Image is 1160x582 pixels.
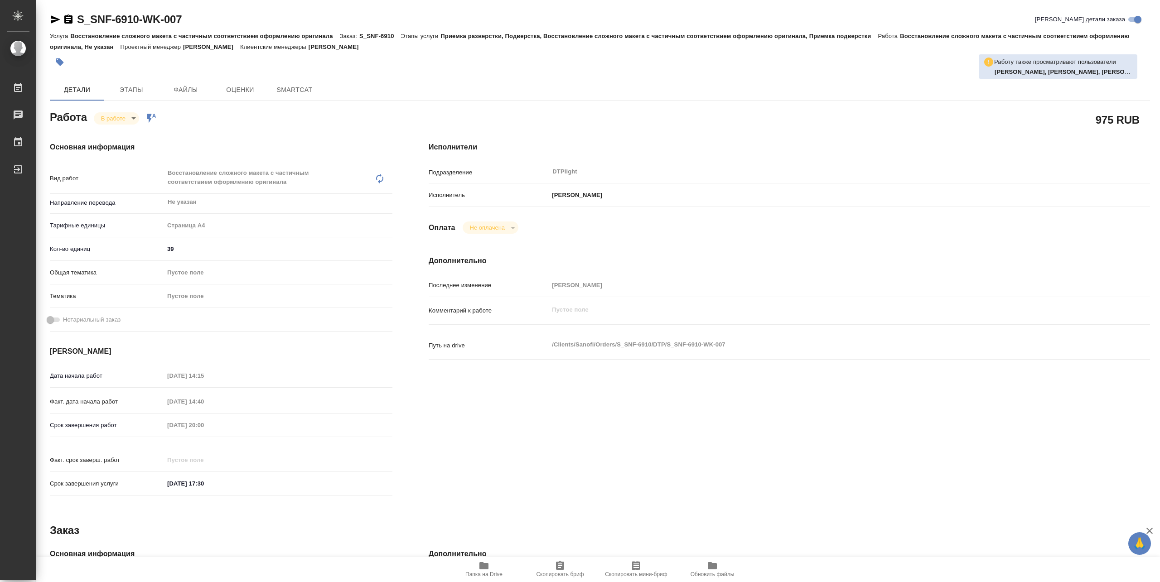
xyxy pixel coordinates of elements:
p: Услуга [50,33,70,39]
button: Добавить тэг [50,52,70,72]
input: Пустое поле [164,395,243,408]
p: Тематика [50,292,164,301]
button: 🙏 [1128,532,1151,555]
div: Пустое поле [167,292,382,301]
h2: 975 RUB [1096,112,1140,127]
p: Этапы услуги [401,33,441,39]
p: [PERSON_NAME] [309,43,366,50]
input: ✎ Введи что-нибудь [164,242,392,255]
p: Комментарий к работе [429,306,549,315]
div: Пустое поле [164,265,392,280]
div: В работе [94,112,139,125]
p: Работа [878,33,900,39]
button: Не оплачена [467,224,507,231]
h4: [PERSON_NAME] [50,346,392,357]
h4: Исполнители [429,142,1150,153]
input: Пустое поле [164,453,243,467]
p: Подразделение [429,168,549,177]
input: Пустое поле [164,369,243,382]
p: Исполнитель [429,191,549,200]
p: Дата начала работ [50,371,164,380]
p: Тарифные единицы [50,221,164,230]
div: Пустое поле [167,268,382,277]
p: Васильева Ольга, Гусельников Роман, Крамник Артём [995,67,1133,77]
input: ✎ Введи что-нибудь [164,477,243,490]
p: [PERSON_NAME] [183,43,240,50]
button: Папка на Drive [446,557,522,582]
span: Файлы [164,84,208,96]
p: Последнее изменение [429,281,549,290]
h4: Основная информация [50,142,392,153]
p: S_SNF-6910 [359,33,401,39]
h2: Работа [50,108,87,125]
p: Вид работ [50,174,164,183]
button: Скопировать бриф [522,557,598,582]
button: В работе [98,115,128,122]
input: Пустое поле [549,279,1090,292]
span: Папка на Drive [465,571,503,577]
p: Работу также просматривают пользователи [994,58,1116,67]
span: Детали [55,84,99,96]
span: Скопировать мини-бриф [605,571,667,577]
h4: Дополнительно [429,548,1150,559]
b: [PERSON_NAME], [PERSON_NAME], [PERSON_NAME] [995,68,1152,75]
button: Скопировать ссылку для ЯМессенджера [50,14,61,25]
span: SmartCat [273,84,316,96]
span: Нотариальный заказ [63,315,121,324]
p: Путь на drive [429,341,549,350]
p: Срок завершения услуги [50,479,164,488]
p: Срок завершения работ [50,421,164,430]
span: [PERSON_NAME] детали заказа [1035,15,1125,24]
div: Пустое поле [164,289,392,304]
span: Скопировать бриф [536,571,584,577]
button: Обновить файлы [674,557,750,582]
div: Страница А4 [164,218,392,233]
button: Скопировать мини-бриф [598,557,674,582]
p: Кол-во единиц [50,245,164,254]
h4: Основная информация [50,548,392,559]
p: Клиентские менеджеры [240,43,309,50]
p: Общая тематика [50,268,164,277]
p: Факт. дата начала работ [50,397,164,406]
p: Проектный менеджер [121,43,183,50]
div: В работе [463,221,518,234]
p: Факт. срок заверш. работ [50,456,164,465]
span: Обновить файлы [691,571,735,577]
button: Скопировать ссылку [63,14,74,25]
p: [PERSON_NAME] [549,191,602,200]
h4: Оплата [429,222,455,233]
h2: Заказ [50,523,79,538]
p: Направление перевода [50,198,164,207]
a: S_SNF-6910-WK-007 [77,13,182,25]
h4: Дополнительно [429,255,1150,266]
span: 🙏 [1132,534,1147,553]
textarea: /Clients/Sanofi/Orders/S_SNF-6910/DTP/S_SNF-6910-WK-007 [549,337,1090,352]
span: Оценки [218,84,262,96]
span: Этапы [110,84,153,96]
p: Восстановление сложного макета с частичным соответствием оформлению оригинала [70,33,339,39]
input: Пустое поле [164,418,243,432]
p: Приемка разверстки, Подверстка, Восстановление сложного макета с частичным соответствием оформлен... [440,33,878,39]
p: Заказ: [340,33,359,39]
